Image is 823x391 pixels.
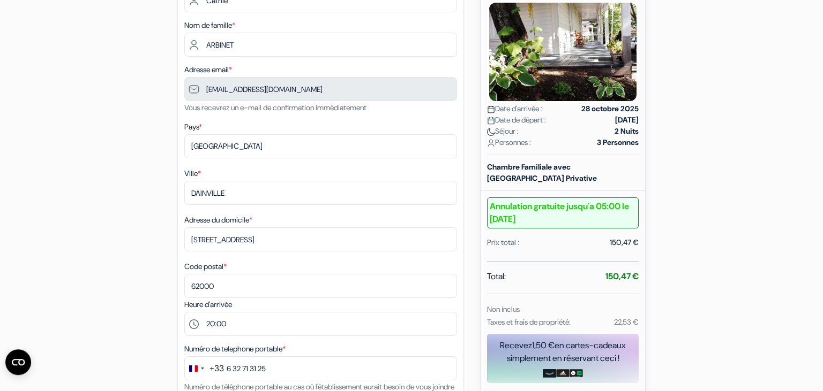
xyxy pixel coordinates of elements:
div: Recevez en cartes-cadeaux simplement en réservant ceci ! [487,339,639,365]
img: calendar.svg [487,117,495,125]
span: Date d'arrivée : [487,103,542,114]
span: Total: [487,270,506,283]
strong: 2 Nuits [615,126,639,137]
div: +33 [210,362,224,375]
b: Annulation gratuite jusqu'a 05:00 le [DATE] [487,197,639,228]
input: Entrer adresse e-mail [184,77,457,101]
strong: [DATE] [615,114,639,126]
span: Personnes : [487,137,531,148]
button: Change country, selected France (+33) [185,357,224,380]
img: calendar.svg [487,105,495,113]
img: moon.svg [487,128,495,136]
span: 1,50 € [532,340,555,351]
small: Vous recevrez un e-mail de confirmation immédiatement [184,103,366,112]
span: Séjour : [487,126,519,137]
div: Prix total : [487,237,519,248]
small: 22,53 € [614,317,639,327]
label: Heure d'arrivée [184,299,232,310]
img: uber-uber-eats-card.png [570,369,583,378]
img: adidas-card.png [556,369,570,378]
span: Date de départ : [487,114,546,126]
label: Numéro de telephone portable [184,343,286,355]
label: Adresse email [184,64,232,75]
strong: 3 Personnes [597,137,639,148]
small: Non inclus [487,304,520,314]
label: Nom de famille [184,20,235,31]
strong: 150,47 € [605,271,639,282]
input: Entrer le nom de famille [184,33,457,57]
label: Pays [184,121,202,133]
b: Chambre Familiale avec [GEOGRAPHIC_DATA] Privative [487,162,597,183]
label: Code postal [184,261,227,272]
label: Ville [184,168,201,179]
img: amazon-card-no-text.png [543,369,556,378]
input: 6 12 34 56 78 [184,356,457,380]
small: Taxes et frais de propriété: [487,317,571,327]
button: Ouvrir le widget CMP [5,349,31,375]
img: user_icon.svg [487,139,495,147]
div: 150,47 € [610,237,639,248]
label: Adresse du domicile [184,214,252,226]
strong: 28 octobre 2025 [581,103,639,114]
